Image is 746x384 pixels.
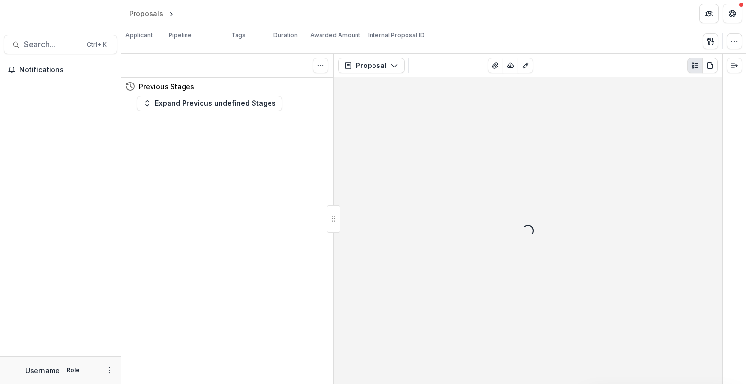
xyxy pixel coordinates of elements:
[85,39,109,50] div: Ctrl + K
[723,4,742,23] button: Get Help
[4,62,117,78] button: Notifications
[169,31,192,40] p: Pipeline
[64,366,83,375] p: Role
[24,40,81,49] span: Search...
[231,31,246,40] p: Tags
[368,31,424,40] p: Internal Proposal ID
[727,58,742,73] button: Expand right
[103,365,115,376] button: More
[4,35,117,54] button: Search...
[125,6,217,20] nav: breadcrumb
[137,96,282,111] button: Expand Previous undefined Stages
[19,66,113,74] span: Notifications
[518,58,533,73] button: Edit as form
[687,58,703,73] button: Plaintext view
[488,58,503,73] button: View Attached Files
[338,58,405,73] button: Proposal
[125,31,153,40] p: Applicant
[702,58,718,73] button: PDF view
[273,31,298,40] p: Duration
[25,366,60,376] p: Username
[310,31,360,40] p: Awarded Amount
[313,58,328,73] button: Toggle View Cancelled Tasks
[129,8,163,18] div: Proposals
[125,6,167,20] a: Proposals
[699,4,719,23] button: Partners
[139,82,194,92] h4: Previous Stages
